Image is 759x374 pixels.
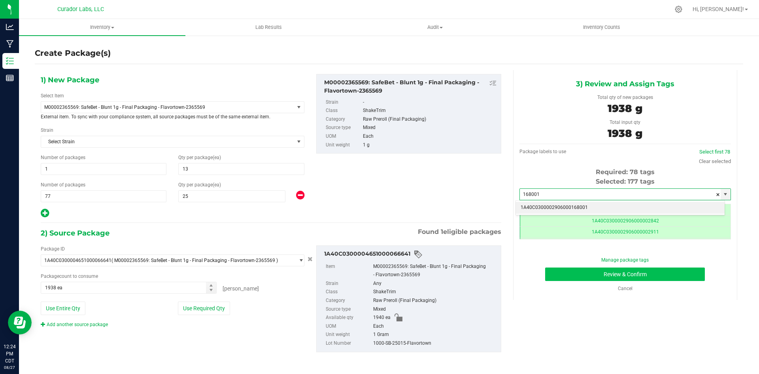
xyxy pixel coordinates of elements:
span: Decrease value [206,288,216,294]
span: Increase value [206,282,216,288]
label: Strain [41,127,53,134]
div: Mixed [373,305,497,314]
div: Each [363,132,497,141]
inline-svg: Analytics [6,23,14,31]
li: 1A40C0300002906000168001 [516,202,725,214]
div: Any [373,279,497,288]
span: 1938 g [608,127,642,140]
div: Raw Preroll (Final Packaging) [373,296,497,305]
input: 1938 ea [41,282,216,293]
span: Qty per package [178,182,221,188]
input: 13 [179,163,304,175]
div: 1A40C0300004651000066641 [324,250,497,259]
label: Item [326,262,372,279]
label: Strain [326,279,372,288]
span: Lab Results [245,24,293,31]
label: Select Item [41,92,64,99]
label: UOM [326,322,372,331]
span: Number of packages [41,182,85,188]
button: Review & Confirm [545,268,705,281]
div: M00002365569: SafeBet - Blunt 1g - Final Packaging - Flavortown-2365569 [324,78,497,95]
label: Source type [326,123,361,132]
span: [PERSON_NAME] [223,285,259,292]
span: select [294,136,304,147]
span: 1A40C0300004651000066641 [44,258,111,263]
button: Cancel button [305,254,315,265]
button: Use Required Qty [178,302,230,315]
a: Select first 78 [699,149,730,155]
span: (ea) [213,155,221,160]
span: 1A40C0300002906000002842 [592,218,659,224]
a: Lab Results [185,19,352,36]
span: Required: 78 tags [596,168,655,176]
span: Inventory [19,24,185,31]
inline-svg: Manufacturing [6,40,14,48]
div: 1000-SB-25015-Flavortown [373,339,497,348]
label: Category [326,115,361,124]
span: select [721,189,731,200]
span: 2) Source Package [41,227,110,239]
span: (ea) [213,182,221,188]
div: 1 Gram [373,330,497,339]
label: Category [326,296,372,305]
span: 1) New Package [41,74,99,86]
input: 1 [41,163,166,175]
span: Number of packages [41,155,85,160]
p: 08/27 [4,365,15,370]
span: Total qty of new packages [597,95,653,100]
span: select [294,102,304,113]
span: Package to consume [41,273,98,279]
div: ShakeTrim [373,288,497,296]
h4: Create Package(s) [35,47,111,59]
div: Mixed [363,123,497,132]
a: Audit [352,19,518,36]
span: Package labels to use [519,149,566,154]
span: M00002365569: SafeBet - Blunt 1g - Final Packaging - Flavortown-2365569 [44,104,281,110]
span: Curador Labs, LLC [57,6,104,13]
span: select [294,255,304,266]
span: Found eligible packages [418,227,501,237]
inline-svg: Inventory [6,57,14,65]
span: 1A40C0300002906000002911 [592,229,659,235]
span: Package ID [41,246,65,252]
span: 1940 ea [373,313,391,322]
span: count [59,273,72,279]
input: 25 [179,191,285,202]
span: Remove output [296,190,304,201]
span: clear [716,189,720,201]
label: Available qty [326,313,372,322]
div: Manage settings [674,6,683,13]
label: Class [326,288,372,296]
span: Total input qty [610,120,640,125]
a: Clear selected [699,158,731,164]
a: Inventory Counts [519,19,685,36]
p: 12:24 PM CDT [4,343,15,365]
a: Inventory [19,19,185,36]
span: Hi, [PERSON_NAME]! [693,6,744,12]
label: Unit weight [326,330,372,339]
div: M00002365569: SafeBet - Blunt 1g - Final Packaging - Flavortown-2365569 [373,262,497,279]
button: Use Entire Qty [41,302,85,315]
span: 1 [441,228,443,235]
div: Each [373,322,497,331]
span: Inventory Counts [572,24,631,31]
inline-svg: Reports [6,74,14,82]
a: Add another source package [41,322,108,327]
span: Select Strain [41,136,294,147]
label: UOM [326,132,361,141]
span: ( M00002365569: SafeBet - Blunt 1g - Final Packaging - Flavortown-2365569 ) [111,258,278,263]
label: Strain [326,98,361,107]
div: 1 g [363,141,497,150]
a: Cancel [618,286,632,291]
div: ShakeTrim [363,106,497,115]
label: Source type [326,305,372,314]
span: 1938 g [608,102,642,115]
label: Lot Number [326,339,372,348]
span: Qty per package [178,155,221,160]
input: 77 [41,191,166,202]
a: Manage package tags [601,257,649,263]
label: Class [326,106,361,115]
span: Audit [352,24,518,31]
div: Raw Preroll (Final Packaging) [363,115,497,124]
iframe: Resource center [8,311,32,334]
